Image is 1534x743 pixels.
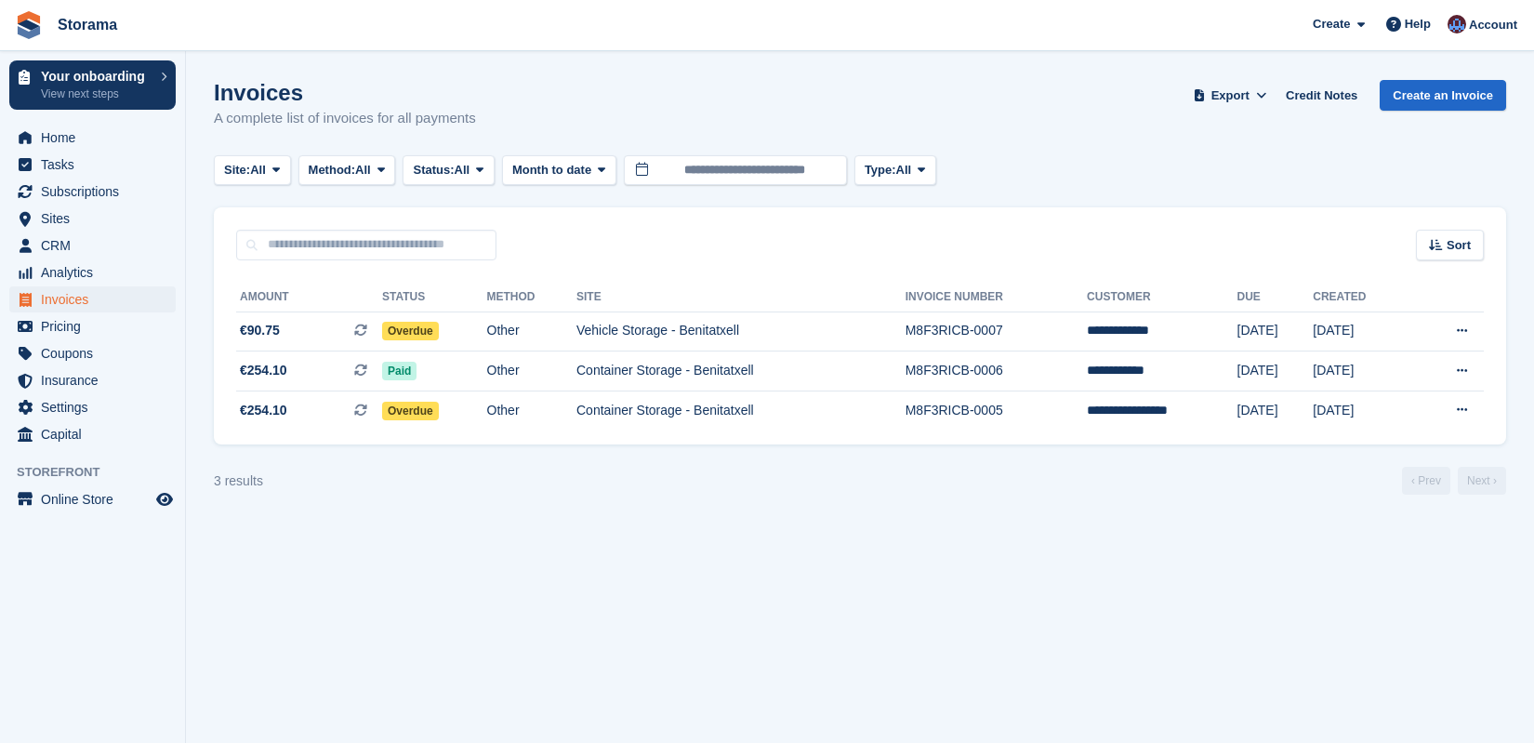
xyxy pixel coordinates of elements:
span: All [355,161,371,179]
span: Settings [41,394,152,420]
th: Created [1313,283,1411,312]
img: Hannah Fordham [1448,15,1466,33]
a: menu [9,206,176,232]
td: M8F3RICB-0006 [906,352,1087,391]
button: Type: All [854,155,936,186]
td: Container Storage - Benitatxell [576,352,906,391]
a: Preview store [153,488,176,511]
p: A complete list of invoices for all payments [214,108,476,129]
td: Other [487,312,576,352]
button: Method: All [298,155,396,186]
p: Your onboarding [41,70,152,83]
a: menu [9,340,176,366]
span: CRM [41,232,152,259]
a: menu [9,152,176,178]
a: menu [9,286,176,312]
td: M8F3RICB-0005 [906,391,1087,430]
th: Customer [1087,283,1236,312]
span: Home [41,125,152,151]
td: Container Storage - Benitatxell [576,391,906,430]
th: Status [382,283,487,312]
span: Account [1469,16,1517,34]
h1: Invoices [214,80,476,105]
td: Other [487,391,576,430]
span: Online Store [41,486,152,512]
th: Due [1237,283,1314,312]
td: [DATE] [1313,312,1411,352]
span: Create [1313,15,1350,33]
a: menu [9,367,176,393]
a: menu [9,421,176,447]
td: [DATE] [1237,312,1314,352]
span: Invoices [41,286,152,312]
td: Other [487,352,576,391]
p: View next steps [41,86,152,102]
a: Storama [50,9,125,40]
button: Status: All [403,155,494,186]
span: Overdue [382,322,439,340]
span: €254.10 [240,361,287,380]
button: Site: All [214,155,291,186]
th: Site [576,283,906,312]
span: €90.75 [240,321,280,340]
th: Amount [236,283,382,312]
span: Capital [41,421,152,447]
button: Month to date [502,155,616,186]
div: 3 results [214,471,263,491]
span: Insurance [41,367,152,393]
th: Method [487,283,576,312]
span: Subscriptions [41,179,152,205]
td: M8F3RICB-0007 [906,312,1087,352]
td: [DATE] [1313,352,1411,391]
span: Overdue [382,402,439,420]
a: menu [9,259,176,285]
span: Tasks [41,152,152,178]
span: Status: [413,161,454,179]
nav: Page [1398,467,1510,495]
span: Type: [865,161,896,179]
span: Site: [224,161,250,179]
span: All [250,161,266,179]
span: Sort [1447,236,1471,255]
span: Pricing [41,313,152,339]
a: Next [1458,467,1506,495]
a: Create an Invoice [1380,80,1506,111]
a: menu [9,125,176,151]
td: Vehicle Storage - Benitatxell [576,312,906,352]
span: All [896,161,912,179]
span: Storefront [17,463,185,482]
span: Paid [382,362,417,380]
span: Coupons [41,340,152,366]
td: [DATE] [1237,391,1314,430]
span: €254.10 [240,401,287,420]
td: [DATE] [1313,391,1411,430]
span: Export [1211,86,1250,105]
a: menu [9,179,176,205]
img: stora-icon-8386f47178a22dfd0bd8f6a31ec36ba5ce8667c1dd55bd0f319d3a0aa187defe.svg [15,11,43,39]
a: Your onboarding View next steps [9,60,176,110]
span: Help [1405,15,1431,33]
span: Sites [41,206,152,232]
a: menu [9,486,176,512]
span: Method: [309,161,356,179]
a: Credit Notes [1278,80,1365,111]
span: All [455,161,470,179]
td: [DATE] [1237,352,1314,391]
span: Month to date [512,161,591,179]
button: Export [1189,80,1271,111]
a: menu [9,232,176,259]
span: Analytics [41,259,152,285]
a: menu [9,394,176,420]
th: Invoice Number [906,283,1087,312]
a: Previous [1402,467,1450,495]
a: menu [9,313,176,339]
